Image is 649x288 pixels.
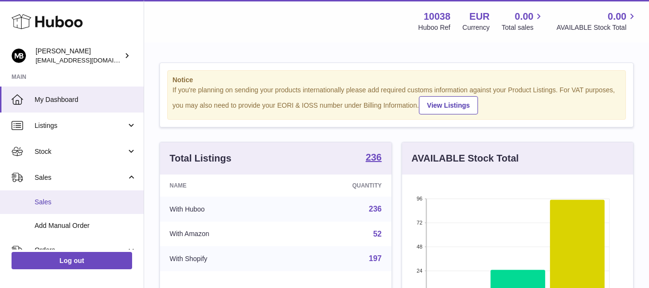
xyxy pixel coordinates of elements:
span: Orders [35,246,126,255]
th: Quantity [286,175,391,197]
span: 0.00 [515,10,534,23]
a: 236 [369,205,382,213]
span: Sales [35,198,136,207]
text: 96 [416,196,422,201]
strong: Notice [172,75,621,85]
div: If you're planning on sending your products internationally please add required customs informati... [172,86,621,114]
span: [EMAIL_ADDRESS][DOMAIN_NAME] [36,56,141,64]
a: 197 [369,254,382,263]
td: With Shopify [160,246,286,271]
td: With Huboo [160,197,286,222]
span: 0.00 [608,10,626,23]
span: Listings [35,121,126,130]
a: View Listings [419,96,478,114]
a: 236 [366,152,381,164]
h3: AVAILABLE Stock Total [412,152,519,165]
a: 52 [373,230,382,238]
h3: Total Listings [170,152,232,165]
span: Sales [35,173,126,182]
th: Name [160,175,286,197]
strong: 236 [366,152,381,162]
a: Log out [12,252,132,269]
a: 0.00 AVAILABLE Stock Total [556,10,637,32]
span: Stock [35,147,126,156]
text: 72 [416,220,422,225]
div: [PERSON_NAME] [36,47,122,65]
span: My Dashboard [35,95,136,104]
span: AVAILABLE Stock Total [556,23,637,32]
div: Currency [463,23,490,32]
text: 24 [416,268,422,274]
strong: EUR [469,10,490,23]
a: 0.00 Total sales [502,10,544,32]
text: 48 [416,244,422,250]
td: With Amazon [160,222,286,247]
img: hi@margotbardot.com [12,49,26,63]
span: Total sales [502,23,544,32]
strong: 10038 [424,10,451,23]
span: Add Manual Order [35,221,136,230]
div: Huboo Ref [418,23,451,32]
